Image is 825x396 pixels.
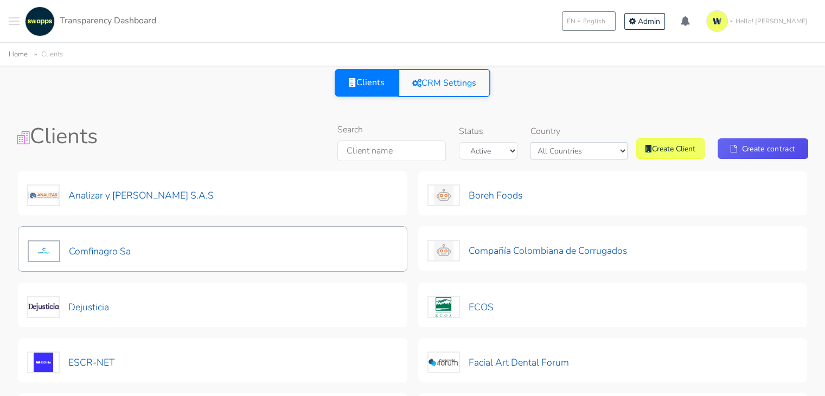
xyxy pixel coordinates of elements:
button: Compañía Colombiana de Corrugados [427,239,628,262]
button: Analizar y [PERSON_NAME] S.A.S [27,184,214,207]
img: Comfinagro Sa [28,240,60,262]
span: Admin [638,16,660,27]
a: CRM Settings [398,69,490,97]
img: ESCR-NET [27,352,60,373]
label: Status [459,125,483,138]
span: English [583,16,605,26]
a: Create contract [718,138,808,159]
h1: Clients [17,123,270,149]
a: Admin [624,13,665,30]
a: Home [9,49,28,59]
button: ESCR-NET [27,351,115,374]
img: Compañía Colombiana de Corrugados [427,240,460,261]
li: Clients [30,48,63,61]
img: isotipo-3-3e143c57.png [706,10,728,32]
img: Clients Icon [17,131,30,144]
button: Comfinagro Sa [27,240,131,263]
label: Country [530,125,560,138]
img: Dejusticia [27,296,60,318]
div: View selector [335,69,490,97]
a: Create Client [636,138,705,159]
img: ECOS [427,296,460,318]
button: Boreh Foods [427,184,523,207]
img: Analizar y Lombana S.A.S [27,184,60,206]
a: Hello! [PERSON_NAME] [702,6,816,36]
img: Boreh Foods [427,184,460,206]
img: Facial Art Dental Forum [427,352,460,373]
button: ENEnglish [562,11,616,31]
span: Hello! [PERSON_NAME] [736,16,808,26]
img: swapps-linkedin-v2.jpg [25,7,55,36]
button: ECOS [427,296,494,318]
input: Client name [337,140,446,161]
a: Transparency Dashboard [22,7,156,36]
span: Transparency Dashboard [60,15,156,27]
button: Facial Art Dental Forum [427,351,570,374]
label: Search [337,123,363,136]
button: Dejusticia [27,296,110,318]
a: Clients [335,68,399,97]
